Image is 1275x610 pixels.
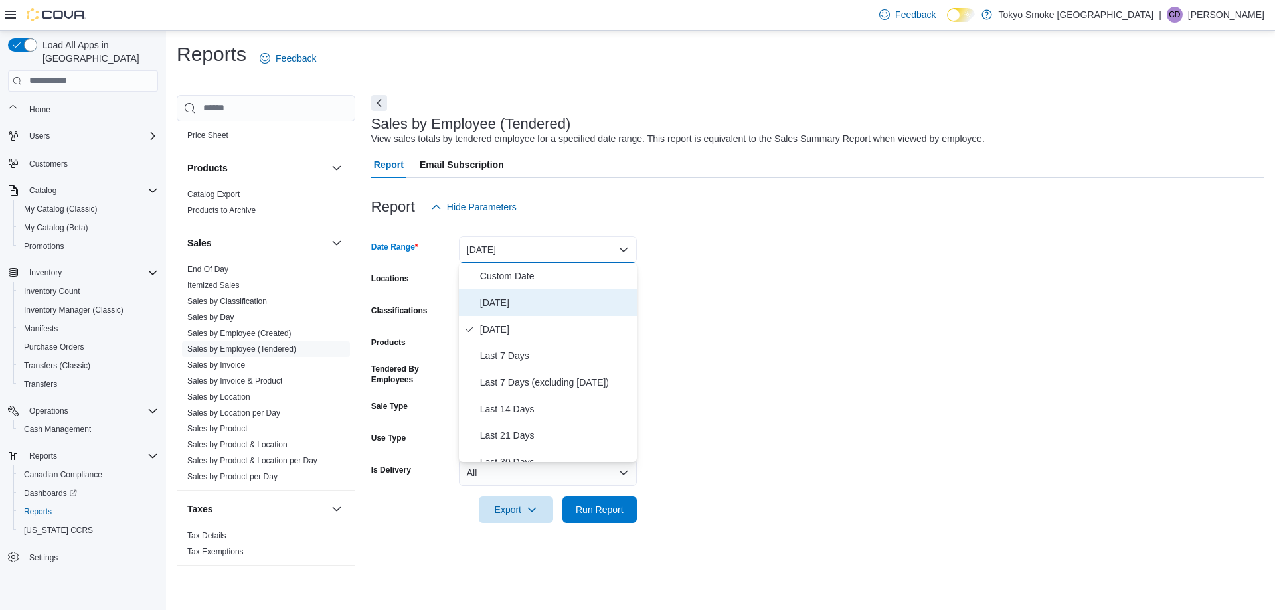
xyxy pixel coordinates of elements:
span: Price Sheet [187,130,228,141]
span: Washington CCRS [19,522,158,538]
span: Run Report [576,503,624,516]
button: Customers [3,153,163,173]
button: Taxes [187,502,326,516]
button: Settings [3,548,163,567]
a: Reports [19,504,57,520]
span: My Catalog (Beta) [24,222,88,233]
button: [DATE] [459,236,637,263]
button: Operations [3,402,163,420]
button: Run Report [562,496,637,523]
div: Corey Despres [1167,7,1183,23]
button: All [459,459,637,486]
span: Inventory [24,265,158,281]
a: Cash Management [19,421,96,437]
div: Products [177,187,355,224]
button: My Catalog (Beta) [13,218,163,237]
h3: Sales by Employee (Tendered) [371,116,571,132]
span: Reports [19,504,158,520]
a: Sales by Product & Location per Day [187,456,317,465]
a: Sales by Location [187,392,250,402]
p: [PERSON_NAME] [1188,7,1264,23]
span: Sales by Employee (Created) [187,328,292,339]
span: Catalog [29,185,56,196]
button: Sales [329,235,345,251]
span: End Of Day [187,264,228,275]
label: Date Range [371,242,418,252]
label: Classifications [371,305,428,316]
div: Sales [177,262,355,490]
a: Tax Details [187,531,226,540]
a: Sales by Product [187,424,248,433]
p: Tokyo Smoke [GEOGRAPHIC_DATA] [999,7,1154,23]
button: Promotions [13,237,163,256]
button: [US_STATE] CCRS [13,521,163,540]
button: Purchase Orders [13,338,163,356]
button: Sales [187,236,326,250]
a: Feedback [254,45,321,72]
span: [US_STATE] CCRS [24,525,93,536]
nav: Complex example [8,94,158,601]
span: Sales by Day [187,312,234,323]
button: Transfers (Classic) [13,356,163,375]
span: Customers [29,159,68,169]
a: Sales by Employee (Tendered) [187,344,296,354]
button: My Catalog (Classic) [13,200,163,218]
div: Taxes [177,528,355,565]
span: Sales by Classification [187,296,267,307]
a: Dashboards [13,484,163,502]
span: Cash Management [19,421,158,437]
a: Purchase Orders [19,339,90,355]
span: Dashboards [24,488,77,498]
span: Inventory Count [24,286,80,297]
p: | [1159,7,1161,23]
a: Sales by Classification [187,297,267,306]
span: Transfers [24,379,57,390]
label: Products [371,337,406,348]
button: Catalog [24,183,62,198]
span: My Catalog (Classic) [19,201,158,217]
button: Cash Management [13,420,163,439]
span: [DATE] [480,321,632,337]
span: Promotions [19,238,158,254]
span: Catalog Export [187,189,240,200]
a: Transfers [19,376,62,392]
span: Customers [24,155,158,171]
span: Manifests [19,321,158,337]
span: Inventory [29,267,62,278]
span: Load All Apps in [GEOGRAPHIC_DATA] [37,38,158,65]
button: Operations [24,403,74,419]
a: Feedback [874,1,941,28]
span: Sales by Location [187,392,250,402]
h3: Report [371,199,415,215]
span: Sales by Location per Day [187,408,280,418]
h3: Products [187,161,228,175]
button: Export [479,496,553,523]
button: Home [3,100,163,119]
a: End Of Day [187,265,228,274]
button: Reports [24,448,62,464]
button: Catalog [3,181,163,200]
h3: Sales [187,236,212,250]
span: Canadian Compliance [24,469,102,480]
span: Dark Mode [947,22,948,23]
span: Transfers (Classic) [19,358,158,374]
span: Reports [24,506,52,517]
button: Reports [13,502,163,521]
a: Dashboards [19,485,82,501]
span: Hide Parameters [447,200,517,214]
span: Sales by Product per Day [187,471,278,482]
span: Transfers (Classic) [24,360,90,371]
span: Purchase Orders [19,339,158,355]
a: Sales by Product & Location [187,440,288,449]
div: View sales totals by tendered employee for a specified date range. This report is equivalent to t... [371,132,985,146]
a: Inventory Manager (Classic) [19,302,129,318]
label: Is Delivery [371,465,411,475]
div: Pricing [177,127,355,149]
span: Manifests [24,323,58,334]
span: CD [1169,7,1180,23]
a: Price Sheet [187,131,228,140]
span: My Catalog (Classic) [24,204,98,214]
